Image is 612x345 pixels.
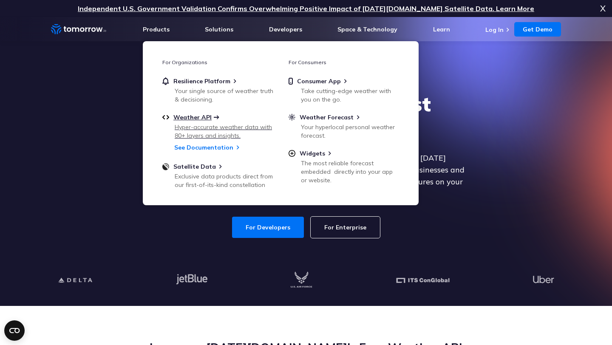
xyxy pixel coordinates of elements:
[514,22,561,37] a: Get Demo
[162,113,273,138] a: Weather APIHyper-accurate weather data with 80+ layers and insights.
[289,150,295,157] img: plus-circle.svg
[162,163,273,187] a: Satellite DataExclusive data products direct from our first-of-its-kind constellation
[175,123,274,140] div: Hyper-accurate weather data with 80+ layers and insights.
[174,144,233,151] a: See Documentation
[142,91,470,142] h1: Explore the World’s Best Weather API
[311,217,380,238] a: For Enterprise
[173,113,212,121] span: Weather API
[162,113,169,121] img: api.svg
[232,217,304,238] a: For Developers
[175,87,274,104] div: Your single source of weather truth & decisioning.
[205,25,233,33] a: Solutions
[300,113,354,121] span: Weather Forecast
[289,150,399,183] a: WidgetsThe most reliable forecast embedded directly into your app or website.
[289,59,399,65] h3: For Consumers
[143,25,170,33] a: Products
[269,25,302,33] a: Developers
[301,159,400,184] div: The most reliable forecast embedded directly into your app or website.
[300,150,325,157] span: Widgets
[162,77,273,102] a: Resilience PlatformYour single source of weather truth & decisioning.
[289,77,293,85] img: mobile.svg
[51,23,106,36] a: Home link
[289,113,295,121] img: sun.svg
[175,172,274,189] div: Exclusive data products direct from our first-of-its-kind constellation
[301,123,400,140] div: Your hyperlocal personal weather forecast.
[485,26,504,34] a: Log In
[301,87,400,104] div: Take cutting-edge weather with you on the go.
[78,4,534,13] a: Independent U.S. Government Validation Confirms Overwhelming Positive Impact of [DATE][DOMAIN_NAM...
[337,25,397,33] a: Space & Technology
[142,152,470,200] p: Get reliable and precise weather data through our free API. Count on [DATE][DOMAIN_NAME] for quic...
[289,113,399,138] a: Weather ForecastYour hyperlocal personal weather forecast.
[433,25,450,33] a: Learn
[162,77,169,85] img: bell.svg
[297,77,341,85] span: Consumer App
[173,163,216,170] span: Satellite Data
[162,59,273,65] h3: For Organizations
[162,163,169,170] img: satellite-data-menu.png
[289,77,399,102] a: Consumer AppTake cutting-edge weather with you on the go.
[173,77,230,85] span: Resilience Platform
[4,320,25,341] button: Open CMP widget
